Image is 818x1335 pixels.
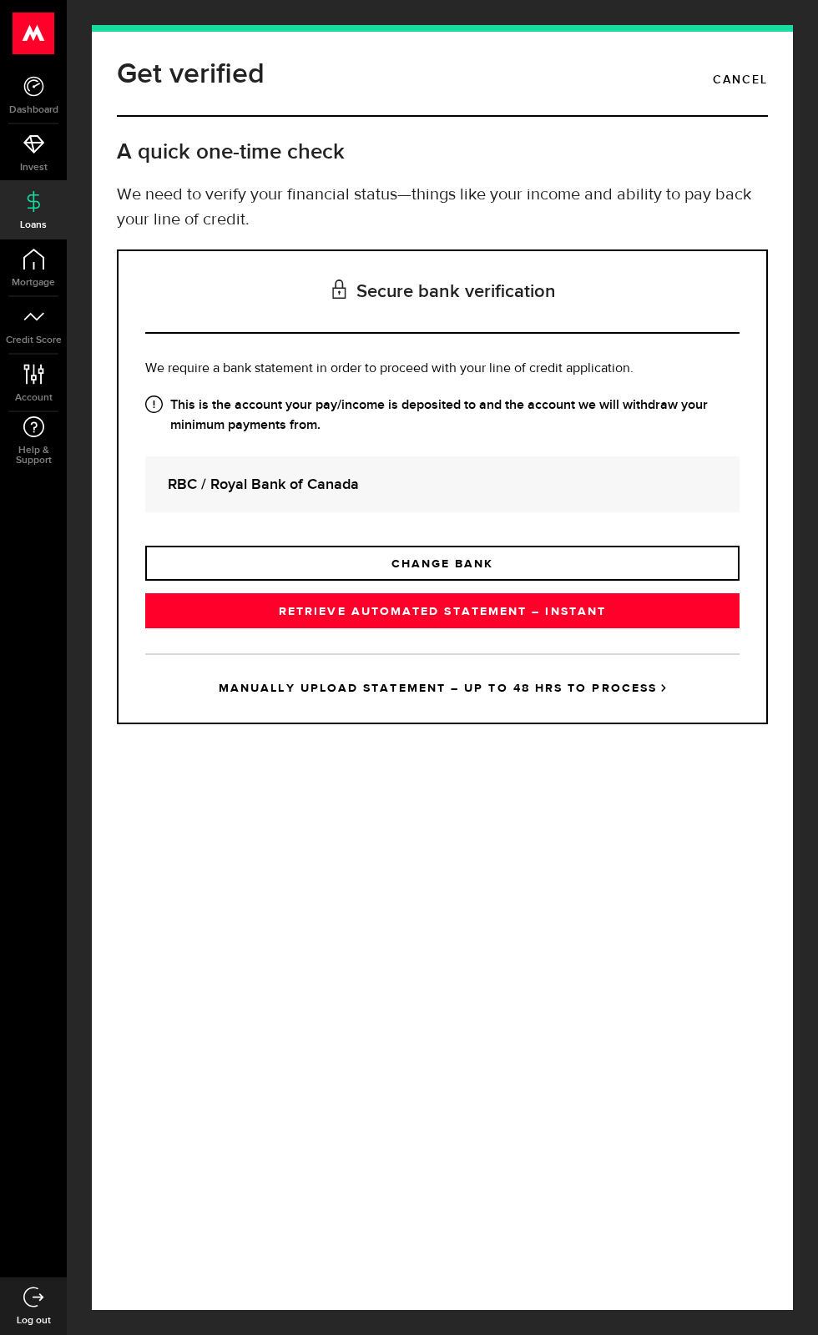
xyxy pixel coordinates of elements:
strong: RBC / Royal Bank of Canada [168,473,717,496]
a: Cancel [713,66,768,94]
h3: Secure bank verification [145,251,740,334]
h2: A quick one-time check [117,139,768,166]
a: RETRIEVE AUTOMATED STATEMENT – INSTANT [145,593,740,628]
strong: This is the account your pay/income is deposited to and the account we will withdraw your minimum... [145,395,740,436]
a: CHANGE BANK [145,546,740,581]
span: We require a bank statement in order to proceed with your line of credit application. [145,362,634,375]
p: We need to verify your financial status—things like your income and ability to pay back your line... [117,183,768,233]
h1: Get verified [117,53,265,96]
